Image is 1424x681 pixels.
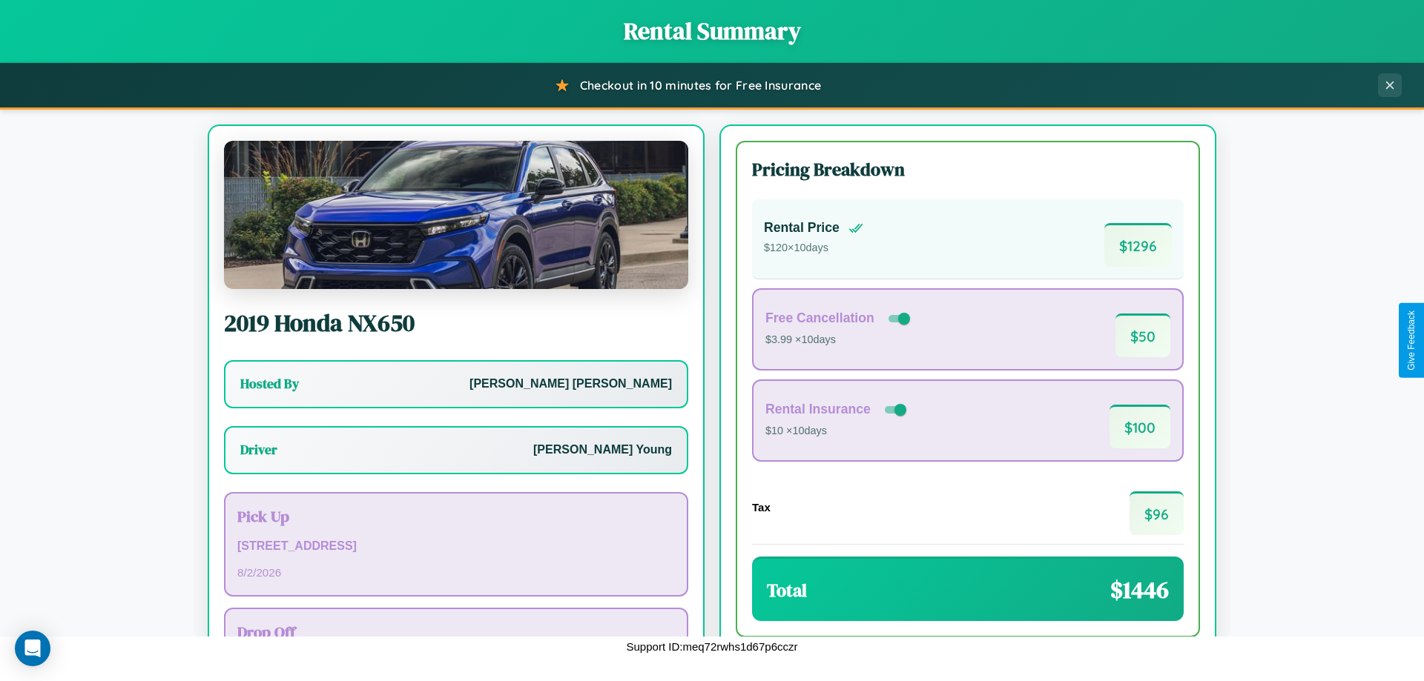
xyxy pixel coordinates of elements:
h2: 2019 Honda NX650 [224,307,688,339]
span: $ 1296 [1104,223,1172,267]
img: Honda NX650 [224,141,688,289]
h3: Driver [240,441,277,459]
p: $10 × 10 days [765,422,909,441]
h4: Free Cancellation [765,310,874,326]
h3: Total [767,578,807,602]
p: $ 120 × 10 days [764,239,863,258]
p: [PERSON_NAME] Young [533,439,672,461]
p: $3.99 × 10 days [765,330,913,350]
h3: Drop Off [237,621,675,642]
p: Support ID: meq72rwhs1d67p6cczr [627,637,798,657]
h4: Rental Insurance [765,402,871,417]
h3: Pick Up [237,505,675,527]
p: 8 / 2 / 2026 [237,562,675,582]
span: $ 96 [1130,491,1184,535]
span: $ 1446 [1110,574,1169,606]
p: [PERSON_NAME] [PERSON_NAME] [469,373,672,395]
div: Open Intercom Messenger [15,631,50,666]
h4: Rental Price [764,220,840,236]
p: [STREET_ADDRESS] [237,536,675,557]
span: $ 50 [1115,313,1170,357]
span: Checkout in 10 minutes for Free Insurance [580,78,821,93]
span: $ 100 [1110,405,1170,448]
h3: Pricing Breakdown [752,157,1184,182]
h3: Hosted By [240,375,299,393]
h4: Tax [752,501,771,514]
div: Give Feedback [1406,310,1417,371]
h1: Rental Summary [15,15,1409,47]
